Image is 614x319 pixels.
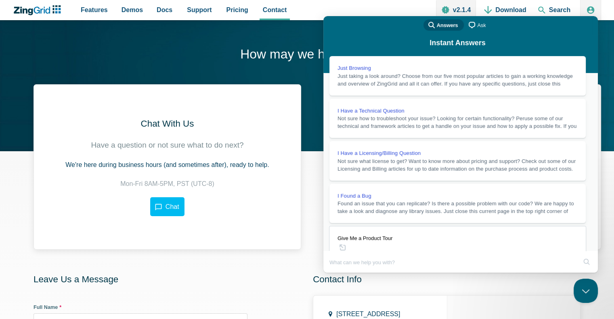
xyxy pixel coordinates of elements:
[313,273,601,285] h2: Contact Info
[323,16,598,273] iframe: Help Scout Beacon - Live Chat, Contact Form, and Knowledge Base
[65,159,269,170] p: We're here during business hours (and sometimes after), ready to help.
[140,118,194,129] h2: Chat With Us
[34,273,301,285] h2: Leave Us a Message
[34,304,247,311] label: Full Name
[81,4,108,15] span: Features
[91,140,243,151] p: Have a question or not sure what to do next?
[122,4,143,15] span: Demos
[574,279,598,303] iframe: Help Scout Beacon - Close
[187,4,212,15] span: Support
[13,46,601,64] h1: How may we help you?
[157,4,172,15] span: Docs
[263,4,287,15] span: Contact
[13,5,65,15] a: ZingChart Logo. Click to return to the homepage
[226,4,248,15] span: Pricing
[120,178,214,189] p: Mon-Fri 8AM-5PM, PST (UTC-8)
